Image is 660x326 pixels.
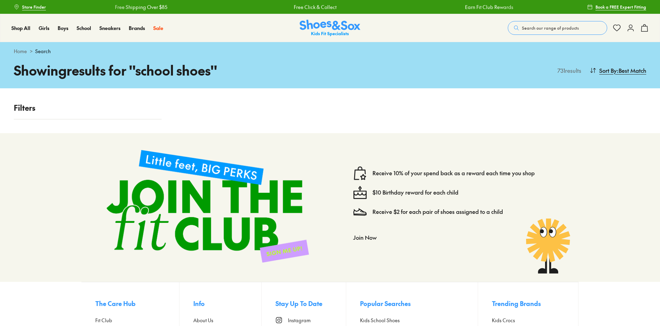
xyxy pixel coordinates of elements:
[595,4,646,10] span: Book a FREE Expert Fitting
[360,317,478,324] a: Kids School Shoes
[275,296,346,311] button: Stay Up To Date
[353,186,367,199] img: cake--candle-birthday-event-special-sweet-cake-bake.svg
[58,24,68,31] span: Boys
[129,24,145,31] span: Brands
[153,24,163,31] span: Sale
[14,102,162,113] p: Filters
[492,317,564,324] a: Kids Crocs
[288,317,311,324] span: Instagram
[22,4,46,10] span: Store Finder
[492,299,541,308] span: Trending Brands
[193,317,262,324] a: About Us
[95,317,179,324] a: Fit Club
[275,317,346,324] a: Instagram
[293,3,336,11] a: Free Click & Collect
[95,317,112,324] span: Fit Club
[193,299,205,308] span: Info
[95,139,320,274] img: sign-up-footer.png
[99,24,120,31] span: Sneakers
[77,24,91,32] a: School
[95,296,179,311] button: The Care Hub
[599,66,617,75] span: Sort By
[275,299,322,308] span: Stay Up To Date
[360,299,411,308] span: Popular Searches
[372,189,458,196] a: $10 Birthday reward for each child
[492,296,564,311] button: Trending Brands
[508,21,607,35] button: Search our range of products
[587,1,646,13] a: Book a FREE Expert Fitting
[14,48,646,55] div: >
[353,230,377,245] button: Join Now
[193,296,262,311] button: Info
[115,3,167,11] a: Free Shipping Over $85
[555,66,581,75] p: 731 results
[522,25,579,31] span: Search our range of products
[35,48,51,55] span: Search
[14,48,27,55] a: Home
[14,1,46,13] a: Store Finder
[11,24,30,31] span: Shop All
[372,208,503,216] a: Receive $2 for each pair of shoes assigned to a child
[300,20,360,37] a: Shoes & Sox
[39,24,49,31] span: Girls
[300,20,360,37] img: SNS_Logo_Responsive.svg
[14,60,330,80] h1: Showing results for " school shoes "
[11,24,30,32] a: Shop All
[360,296,478,311] button: Popular Searches
[372,169,535,177] a: Receive 10% of your spend back as a reward each time you shop
[99,24,120,32] a: Sneakers
[353,205,367,219] img: Vector_3098.svg
[590,63,646,78] button: Sort By:Best Match
[129,24,145,32] a: Brands
[95,299,136,308] span: The Care Hub
[39,24,49,32] a: Girls
[492,317,515,324] span: Kids Crocs
[77,24,91,31] span: School
[360,317,400,324] span: Kids School Shoes
[153,24,163,32] a: Sale
[353,166,367,180] img: vector1.svg
[617,66,646,75] span: : Best Match
[58,24,68,32] a: Boys
[465,3,513,11] a: Earn Fit Club Rewards
[193,317,213,324] span: About Us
